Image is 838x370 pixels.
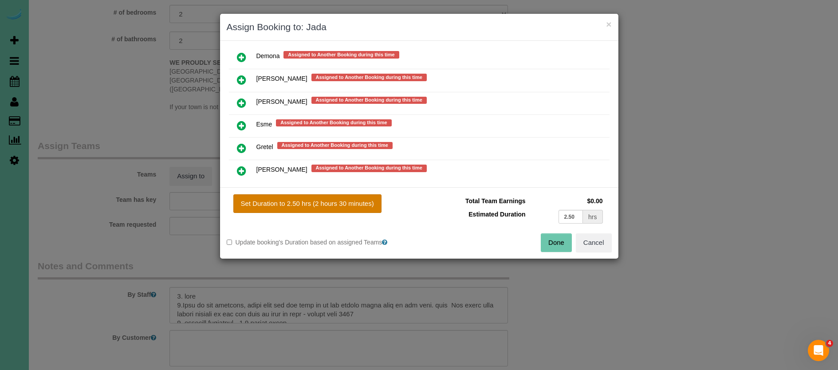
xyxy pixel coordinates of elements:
[256,166,307,173] span: [PERSON_NAME]
[311,97,427,104] span: Assigned to Another Booking during this time
[256,121,272,128] span: Esme
[826,340,833,347] span: 4
[576,233,612,252] button: Cancel
[256,98,307,105] span: [PERSON_NAME]
[808,340,829,361] iframe: Intercom live chat
[541,233,572,252] button: Done
[606,20,611,29] button: ×
[583,210,602,224] div: hrs
[311,165,427,172] span: Assigned to Another Booking during this time
[276,119,391,126] span: Assigned to Another Booking during this time
[256,53,280,60] span: Demona
[227,240,232,245] input: Update booking's Duration based on assigned Teams
[227,20,612,34] h3: Assign Booking to: Jada
[468,211,525,218] span: Estimated Duration
[311,74,427,81] span: Assigned to Another Booking during this time
[277,142,393,149] span: Assigned to Another Booking during this time
[227,238,413,247] label: Update booking's Duration based on assigned Teams
[283,51,399,58] span: Assigned to Another Booking during this time
[233,194,382,213] button: Set Duration to 2.50 hrs (2 hours 30 minutes)
[256,143,273,150] span: Gretel
[256,75,307,83] span: [PERSON_NAME]
[528,194,605,208] td: $0.00
[426,194,528,208] td: Total Team Earnings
